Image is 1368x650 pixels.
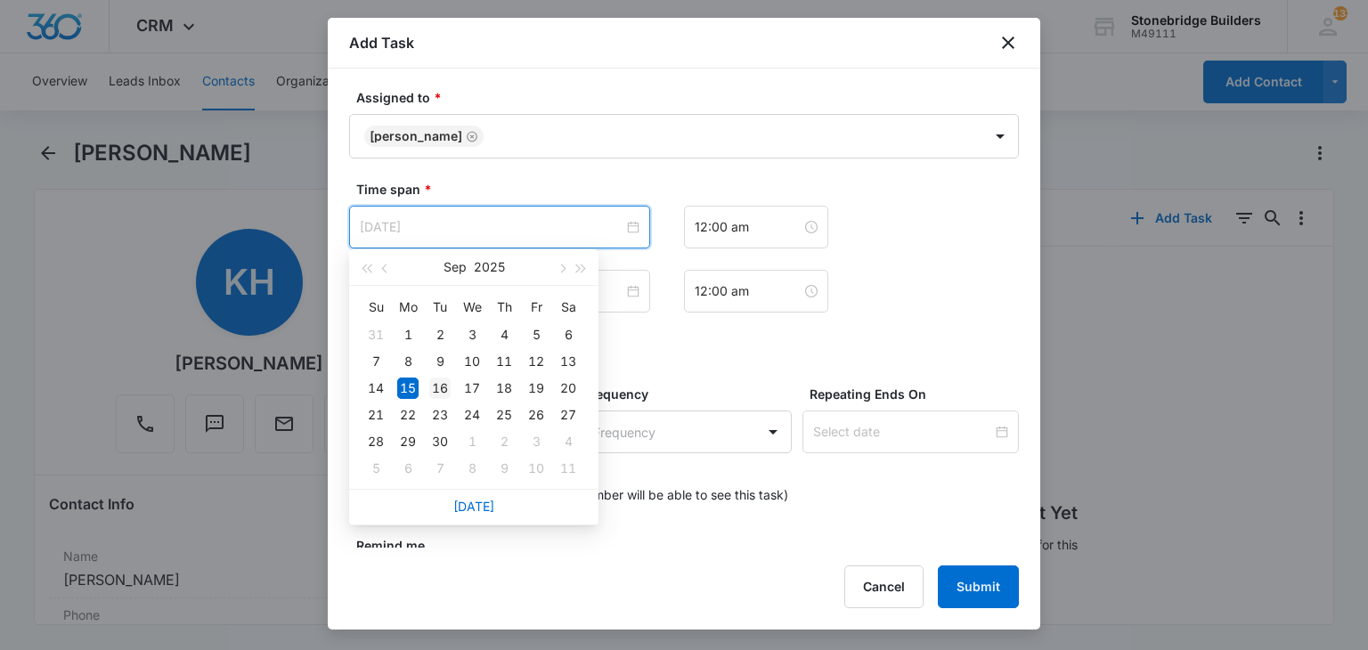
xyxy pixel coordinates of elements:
td: 2025-09-14 [360,375,392,402]
div: 20 [558,378,579,399]
div: 29 [397,431,419,452]
div: 11 [493,351,515,372]
div: 2 [429,324,451,345]
div: 27 [558,404,579,426]
td: 2025-09-18 [488,375,520,402]
td: 2025-09-11 [488,348,520,375]
div: 16 [429,378,451,399]
td: 2025-10-05 [360,455,392,482]
td: 2025-09-02 [424,321,456,348]
button: close [997,32,1019,53]
td: 2025-09-19 [520,375,552,402]
button: 2025 [474,249,505,285]
th: Mo [392,293,424,321]
td: 2025-10-02 [488,428,520,455]
label: Frequency [583,385,800,403]
th: Fr [520,293,552,321]
td: 2025-09-15 [392,375,424,402]
td: 2025-09-01 [392,321,424,348]
div: 9 [429,351,451,372]
div: 5 [525,324,547,345]
td: 2025-09-23 [424,402,456,428]
td: 2025-10-03 [520,428,552,455]
td: 2025-09-16 [424,375,456,402]
td: 2025-09-04 [488,321,520,348]
td: 2025-09-24 [456,402,488,428]
div: 18 [493,378,515,399]
button: Submit [938,565,1019,608]
td: 2025-09-30 [424,428,456,455]
td: 2025-09-21 [360,402,392,428]
td: 2025-09-28 [360,428,392,455]
th: Su [360,293,392,321]
div: 30 [429,431,451,452]
td: 2025-09-25 [488,402,520,428]
div: 6 [558,324,579,345]
td: 2025-09-10 [456,348,488,375]
td: 2025-09-13 [552,348,584,375]
td: 2025-09-06 [552,321,584,348]
td: 2025-09-20 [552,375,584,402]
td: 2025-09-27 [552,402,584,428]
div: 4 [558,431,579,452]
div: 8 [461,458,483,479]
label: Repeating Ends On [810,385,1026,403]
div: 23 [429,404,451,426]
th: Sa [552,293,584,321]
div: 6 [397,458,419,479]
td: 2025-10-07 [424,455,456,482]
div: 28 [365,431,387,452]
td: 2025-10-01 [456,428,488,455]
td: 2025-08-31 [360,321,392,348]
div: 31 [365,324,387,345]
td: 2025-09-12 [520,348,552,375]
h1: Add Task [349,32,414,53]
td: 2025-10-10 [520,455,552,482]
div: 24 [461,404,483,426]
div: 14 [365,378,387,399]
div: 9 [493,458,515,479]
td: 2025-10-11 [552,455,584,482]
div: 15 [397,378,419,399]
td: 2025-09-03 [456,321,488,348]
div: 26 [525,404,547,426]
div: 22 [397,404,419,426]
div: [PERSON_NAME] [370,130,462,142]
label: Assigned to [356,88,1026,107]
div: 13 [558,351,579,372]
input: 12:00 am [695,217,802,237]
div: 17 [461,378,483,399]
td: 2025-09-08 [392,348,424,375]
td: 2025-09-05 [520,321,552,348]
td: 2025-09-29 [392,428,424,455]
a: [DATE] [453,499,494,514]
div: 5 [365,458,387,479]
div: 3 [461,324,483,345]
div: 21 [365,404,387,426]
td: 2025-10-09 [488,455,520,482]
div: 1 [461,431,483,452]
div: 10 [461,351,483,372]
div: 3 [525,431,547,452]
td: 2025-10-08 [456,455,488,482]
div: 2 [493,431,515,452]
label: Remind me [356,536,457,555]
th: Th [488,293,520,321]
div: 11 [558,458,579,479]
div: 7 [365,351,387,372]
div: 10 [525,458,547,479]
label: Time span [356,180,1026,199]
button: Sep [444,249,467,285]
input: Sep 15, 2025 [360,217,623,237]
td: 2025-09-26 [520,402,552,428]
div: 12 [525,351,547,372]
td: 2025-10-04 [552,428,584,455]
div: 8 [397,351,419,372]
button: Cancel [844,565,924,608]
div: 4 [493,324,515,345]
div: 1 [397,324,419,345]
td: 2025-10-06 [392,455,424,482]
th: We [456,293,488,321]
td: 2025-09-09 [424,348,456,375]
div: Remove Mike Anderson [462,130,478,142]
